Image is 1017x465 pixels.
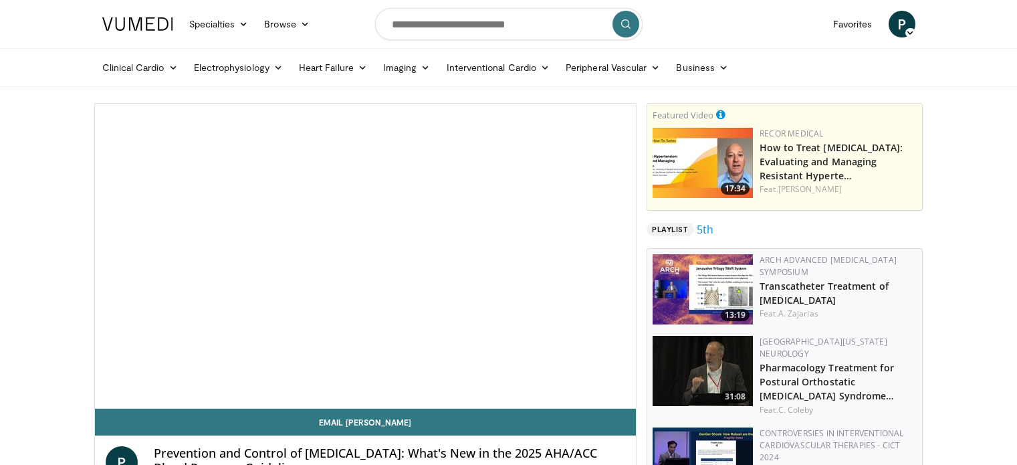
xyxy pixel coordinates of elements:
[889,11,915,37] a: P
[653,336,753,406] img: a43e3aa2-e099-434e-85c0-6dc7534ef94c.150x105_q85_crop-smart_upscale.jpg
[760,280,889,306] a: Transcatheter Treatment of [MEDICAL_DATA]
[375,8,643,40] input: Search topics, interventions
[653,336,753,406] a: 31:08
[102,17,173,31] img: VuMedi Logo
[760,361,894,402] a: Pharmacology Treatment for Postural Orthostatic [MEDICAL_DATA] Syndrome…
[760,254,897,278] a: ARCH Advanced [MEDICAL_DATA] Symposium
[721,391,750,403] span: 31:08
[760,336,887,359] a: [GEOGRAPHIC_DATA][US_STATE] Neurology
[778,183,842,195] a: [PERSON_NAME]
[256,11,318,37] a: Browse
[668,54,736,81] a: Business
[291,54,375,81] a: Heart Failure
[95,409,637,436] a: Email [PERSON_NAME]
[760,308,917,320] div: Feat.
[697,221,713,238] a: 5th
[721,183,750,195] span: 17:34
[94,54,186,81] a: Clinical Cardio
[721,309,750,321] span: 13:19
[181,11,257,37] a: Specialties
[647,223,693,236] span: Playlist
[760,183,917,195] div: Feat.
[653,109,713,121] small: Featured Video
[186,54,291,81] a: Electrophysiology
[825,11,881,37] a: Favorites
[653,128,753,198] img: 10cbd22e-c1e6-49ff-b90e-4507a8859fc1.jpg.150x105_q85_crop-smart_upscale.jpg
[653,254,753,324] img: 72fde8da-b370-4345-a473-385e1ee68fb7.150x105_q85_crop-smart_upscale.jpg
[558,54,668,81] a: Peripheral Vascular
[760,128,823,139] a: Recor Medical
[653,128,753,198] a: 17:34
[439,54,558,81] a: Interventional Cardio
[778,404,814,415] a: C. Coleby
[778,308,818,319] a: A. Zajarias
[760,404,917,416] div: Feat.
[653,254,753,324] a: 13:19
[95,104,637,409] video-js: Video Player
[375,54,439,81] a: Imaging
[760,428,903,463] a: Controversies in Interventional Cardiovascular Therapies - CICT 2024
[760,141,903,182] a: How to Treat [MEDICAL_DATA]: Evaluating and Managing Resistant Hyperte…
